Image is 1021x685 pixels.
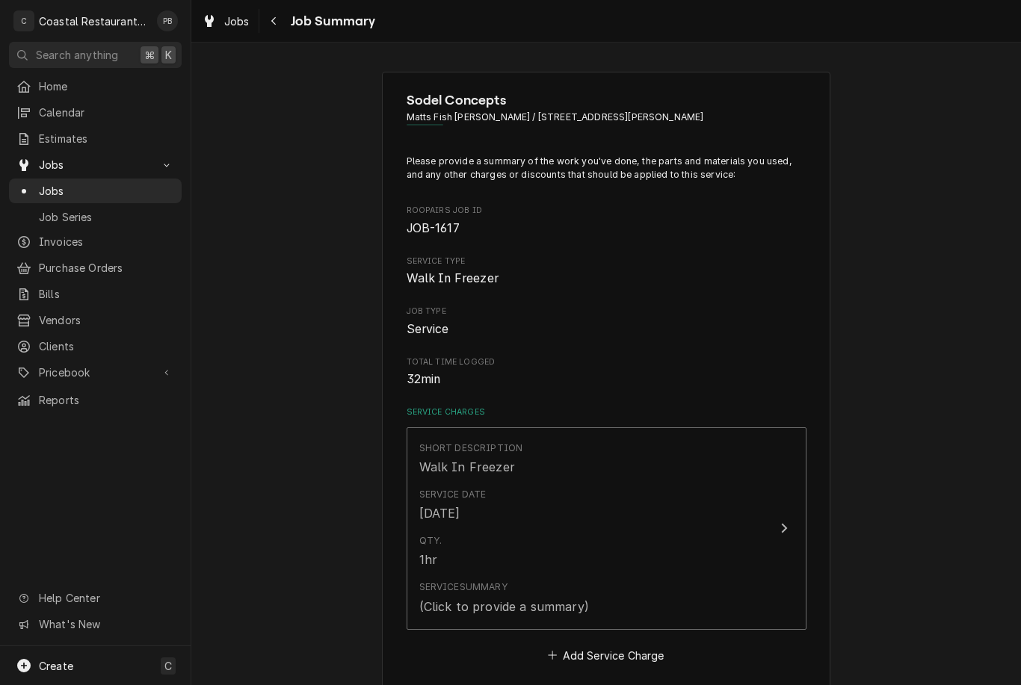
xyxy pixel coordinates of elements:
[39,260,174,276] span: Purchase Orders
[407,406,806,666] div: Service Charges
[39,660,73,672] span: Create
[262,9,286,33] button: Navigate back
[9,179,182,203] a: Jobs
[419,551,437,568] div: 1hr
[407,255,806,267] span: Service Type
[39,209,174,225] span: Job Series
[39,616,173,632] span: What's New
[39,338,174,354] span: Clients
[407,356,806,368] span: Total Time Logged
[13,10,34,31] div: C
[546,645,667,666] button: Add Service Charge
[407,306,806,317] span: Job Type
[9,334,182,359] a: Clients
[9,126,182,151] a: Estimates
[407,406,806,418] label: Service Charges
[9,255,182,280] a: Purchase Orders
[407,271,499,285] span: Walk In Freezer
[39,365,152,380] span: Pricebook
[407,255,806,288] div: Service Type
[224,13,250,29] span: Jobs
[419,580,508,594] div: Service Summary
[419,534,442,548] div: Qty.
[157,10,178,31] div: PB
[407,221,460,235] span: JOB-1617
[39,392,174,408] span: Reports
[144,47,155,63] span: ⌘
[9,74,182,99] a: Home
[407,356,806,388] div: Total Time Logged
[39,78,174,94] span: Home
[407,306,806,338] div: Job Type
[407,371,806,388] span: Total Time Logged
[39,312,174,328] span: Vendors
[407,220,806,238] span: Roopairs Job ID
[419,488,487,501] div: Service Date
[157,10,178,31] div: Phill Blush's Avatar
[39,157,152,173] span: Jobs
[39,286,174,302] span: Bills
[419,504,460,522] div: [DATE]
[9,612,182,636] a: Go to What's New
[9,360,182,385] a: Go to Pricebook
[39,183,174,199] span: Jobs
[39,234,174,249] span: Invoices
[407,90,806,111] span: Name
[419,458,515,476] div: Walk In Freezer
[407,205,806,237] div: Roopairs Job ID
[286,11,376,31] span: Job Summary
[9,586,182,610] a: Go to Help Center
[407,427,806,630] button: Update Line Item
[39,131,174,146] span: Estimates
[407,155,806,182] p: Please provide a summary of the work you've done, the parts and materials you used, and any other...
[407,205,806,217] span: Roopairs Job ID
[407,320,806,338] span: Job Type
[9,388,182,412] a: Reports
[407,90,806,136] div: Client Information
[9,308,182,332] a: Vendors
[36,47,118,63] span: Search anything
[39,13,149,29] div: Coastal Restaurant Repair
[9,229,182,254] a: Invoices
[196,9,256,34] a: Jobs
[39,105,174,120] span: Calendar
[9,152,182,177] a: Go to Jobs
[164,658,172,674] span: C
[9,100,182,125] a: Calendar
[407,372,441,386] span: 32min
[39,590,173,606] span: Help Center
[407,111,806,124] span: Address
[9,282,182,306] a: Bills
[407,322,449,336] span: Service
[9,42,182,68] button: Search anything⌘K
[407,270,806,288] span: Service Type
[165,47,172,63] span: K
[419,441,523,455] div: Short Description
[419,598,589,616] div: (Click to provide a summary)
[9,205,182,229] a: Job Series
